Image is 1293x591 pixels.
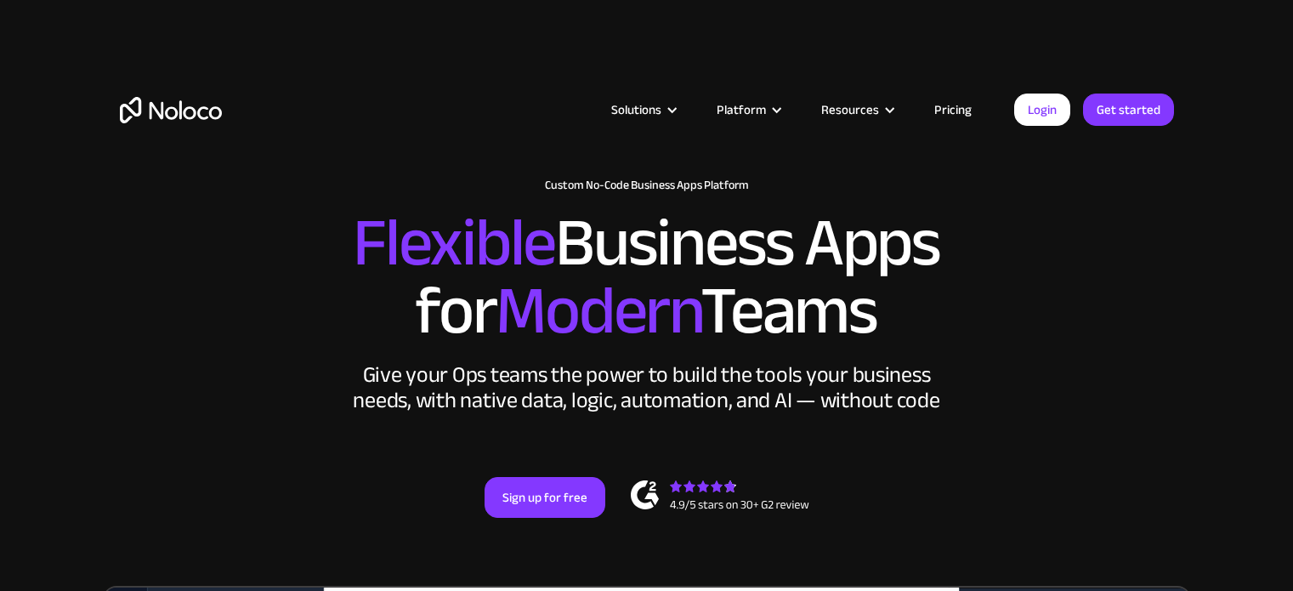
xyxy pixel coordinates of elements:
[496,247,700,374] span: Modern
[695,99,800,121] div: Platform
[913,99,993,121] a: Pricing
[590,99,695,121] div: Solutions
[353,179,555,306] span: Flexible
[717,99,766,121] div: Platform
[120,209,1174,345] h2: Business Apps for Teams
[120,97,222,123] a: home
[800,99,913,121] div: Resources
[611,99,661,121] div: Solutions
[349,362,944,413] div: Give your Ops teams the power to build the tools your business needs, with native data, logic, au...
[821,99,879,121] div: Resources
[1083,94,1174,126] a: Get started
[1014,94,1070,126] a: Login
[485,477,605,518] a: Sign up for free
